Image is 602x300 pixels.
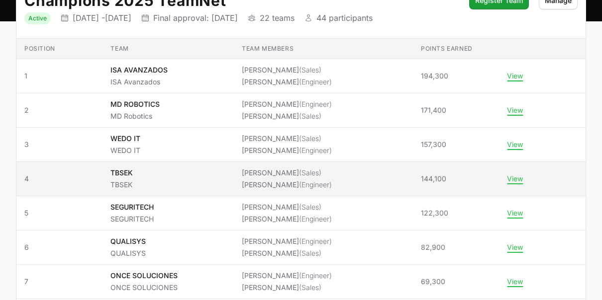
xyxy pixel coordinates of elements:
[299,249,321,257] span: (Sales)
[24,242,95,252] span: 6
[110,236,146,246] p: QUALISYS
[316,13,373,23] p: 44 participants
[299,112,321,120] span: (Sales)
[299,66,321,74] span: (Sales)
[242,180,332,190] li: [PERSON_NAME]
[299,168,321,177] span: (Sales)
[242,248,332,258] li: [PERSON_NAME]
[299,203,321,211] span: (Sales)
[421,71,448,81] span: 194,300
[24,277,95,287] span: 7
[110,146,140,155] p: WEDO IT
[299,146,332,154] span: (Engineer)
[24,208,95,218] span: 5
[242,168,332,178] li: [PERSON_NAME]
[421,174,446,184] span: 144,100
[421,105,446,115] span: 171,400
[413,39,499,59] th: Points earned
[110,111,160,121] p: MD Robotics
[24,71,95,81] span: 1
[24,105,95,115] span: 2
[153,13,238,23] p: Final approval: [DATE]
[421,242,445,252] span: 82,900
[110,99,160,109] p: MD ROBOTICS
[507,106,523,115] button: View
[102,39,233,59] th: Team
[299,237,332,245] span: (Engineer)
[242,77,332,87] li: [PERSON_NAME]
[507,243,523,252] button: View
[299,215,332,223] span: (Engineer)
[242,146,332,155] li: [PERSON_NAME]
[242,283,332,293] li: [PERSON_NAME]
[242,99,332,109] li: [PERSON_NAME]
[299,100,332,108] span: (Engineer)
[110,202,154,212] p: SEGURITECH
[73,13,131,23] p: [DATE] - [DATE]
[110,214,154,224] p: SEGURITECH
[299,283,321,292] span: (Sales)
[299,134,321,143] span: (Sales)
[110,65,168,75] p: ISA AVANZADOS
[242,271,332,281] li: [PERSON_NAME]
[242,202,332,212] li: [PERSON_NAME]
[242,111,332,121] li: [PERSON_NAME]
[110,77,168,87] p: ISA Avanzados
[110,180,133,190] p: TBSEK
[507,140,523,149] button: View
[110,134,140,144] p: WEDO IT
[242,65,332,75] li: [PERSON_NAME]
[421,277,445,287] span: 69,300
[507,72,523,80] button: View
[110,283,178,293] p: ONCE SOLUCIONES
[299,180,332,189] span: (Engineer)
[110,271,178,281] p: ONCE SOLUCIONES
[299,77,332,86] span: (Engineer)
[260,13,295,23] p: 22 teams
[24,140,95,150] span: 3
[24,174,95,184] span: 4
[110,168,133,178] p: TBSEK
[299,271,332,280] span: (Engineer)
[234,39,413,59] th: Team members
[507,209,523,218] button: View
[242,214,332,224] li: [PERSON_NAME]
[507,277,523,286] button: View
[421,208,448,218] span: 122,300
[421,140,446,150] span: 157,300
[507,174,523,183] button: View
[242,236,332,246] li: [PERSON_NAME]
[110,248,146,258] p: QUALISYS
[16,39,102,59] th: Position
[242,134,332,144] li: [PERSON_NAME]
